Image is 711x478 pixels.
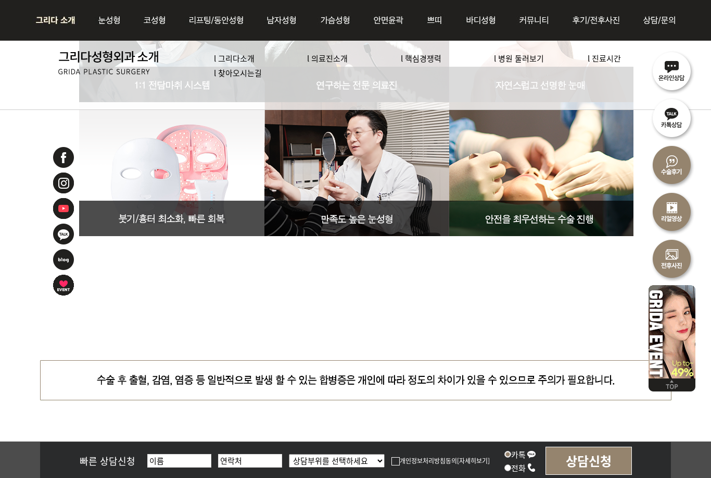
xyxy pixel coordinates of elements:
[401,53,441,64] a: l 핵심경쟁력
[504,449,536,460] label: 카톡
[545,447,632,475] input: 상담신청
[494,53,544,64] a: l 병원 둘러보기
[649,235,695,281] img: 수술전후사진
[391,457,400,465] img: checkbox.png
[218,454,282,468] input: 연락처
[391,456,457,465] label: 개인정보처리방침동의
[52,197,75,220] img: 유투브
[649,47,695,94] img: 온라인상담
[504,462,536,473] label: 전화
[649,281,695,378] img: 이벤트
[504,464,511,471] input: 전화
[214,67,262,78] a: l 찾아오시는길
[40,360,671,400] img: caution_img.jpg
[214,53,255,64] a: l 그리다소개
[80,454,135,468] span: 빠른 상담신청
[649,141,695,188] img: 수술후기
[307,53,348,64] a: l 의료진소개
[58,51,165,75] img: 그리다성형외과소개
[52,146,75,169] img: 페이스북
[52,248,75,271] img: 네이버블로그
[649,188,695,235] img: 리얼영상
[52,274,75,297] img: 이벤트
[649,94,695,141] img: 카톡상담
[588,53,621,64] a: l 진료시간
[147,454,211,468] input: 이름
[52,171,75,194] img: 인스타그램
[649,378,695,391] img: 위로가기
[52,223,75,246] img: 카카오톡
[527,463,536,472] img: call_icon.png
[504,451,511,458] input: 카톡
[527,449,536,459] img: kakao_icon.png
[457,456,490,465] a: [자세히보기]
